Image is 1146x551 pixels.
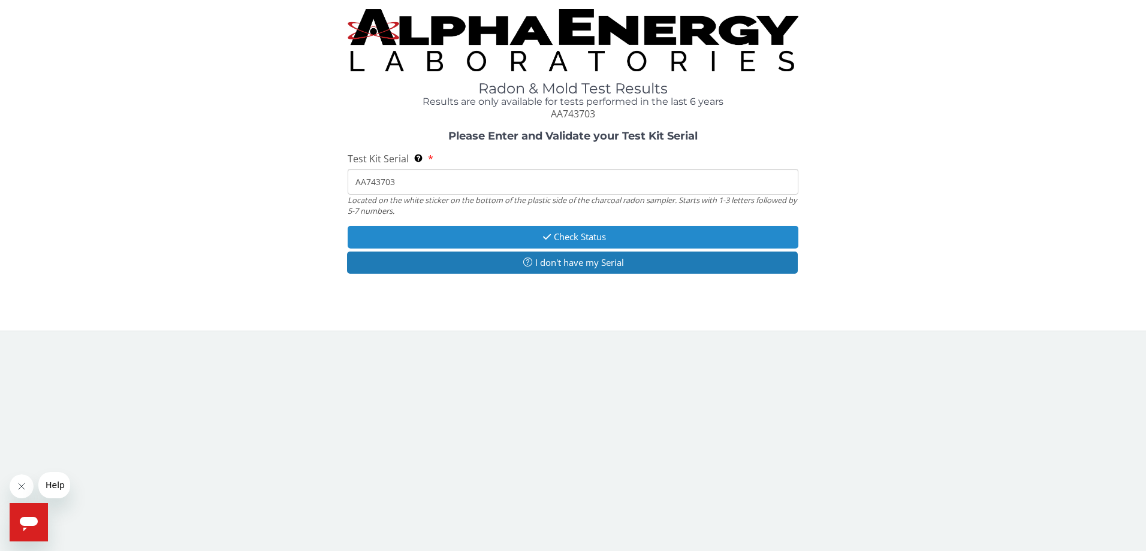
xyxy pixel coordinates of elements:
h4: Results are only available for tests performed in the last 6 years [348,96,799,107]
span: AA743703 [551,107,595,120]
button: I don't have my Serial [347,252,798,274]
h1: Radon & Mold Test Results [348,81,799,96]
iframe: Close message [10,474,34,498]
iframe: Button to launch messaging window [10,503,48,541]
span: Test Kit Serial [348,152,409,165]
div: Located on the white sticker on the bottom of the plastic side of the charcoal radon sampler. Sta... [348,195,799,217]
button: Check Status [348,226,799,248]
img: TightCrop.jpg [348,9,799,71]
iframe: Message from company [38,472,70,498]
strong: Please Enter and Validate your Test Kit Serial [448,129,698,143]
